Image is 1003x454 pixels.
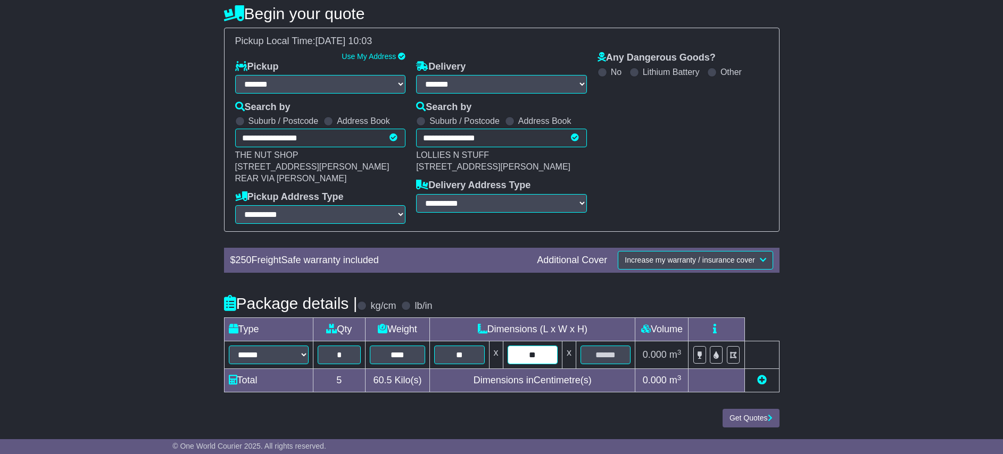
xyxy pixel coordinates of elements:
label: No [611,67,621,77]
label: Search by [416,102,471,113]
span: © One World Courier 2025. All rights reserved. [172,442,326,450]
span: [DATE] 10:03 [316,36,372,46]
td: Dimensions in Centimetre(s) [430,369,635,392]
span: 0.000 [643,349,667,360]
td: Kilo(s) [366,369,430,392]
span: m [669,375,682,385]
label: Delivery [416,61,466,73]
td: Type [224,318,313,341]
span: THE NUT SHOP [235,150,299,159]
h4: Begin your quote [224,5,780,22]
span: 0.000 [643,375,667,385]
h4: Package details | [224,295,358,312]
td: x [489,341,503,369]
a: Add new item [757,375,767,385]
td: Total [224,369,313,392]
span: m [669,349,682,360]
td: Qty [313,318,366,341]
sup: 3 [677,374,682,382]
div: Pickup Local Time: [230,36,774,47]
td: 5 [313,369,366,392]
td: x [562,341,576,369]
span: 60.5 [373,375,392,385]
label: Lithium Battery [643,67,700,77]
label: lb/in [415,300,432,312]
label: Delivery Address Type [416,180,530,191]
label: Search by [235,102,291,113]
span: Increase my warranty / insurance cover [625,256,755,264]
span: [STREET_ADDRESS][PERSON_NAME] [416,162,570,171]
div: $ FreightSafe warranty included [225,255,532,266]
label: Pickup [235,61,279,73]
label: Address Book [518,116,571,126]
label: Address Book [337,116,390,126]
span: 250 [236,255,252,265]
span: [STREET_ADDRESS][PERSON_NAME] [235,162,389,171]
label: Any Dangerous Goods? [598,52,716,64]
label: Suburb / Postcode [248,116,319,126]
td: Weight [366,318,430,341]
label: kg/cm [370,300,396,312]
button: Increase my warranty / insurance cover [618,251,773,270]
a: Use My Address [342,52,396,61]
button: Get Quotes [723,409,780,427]
span: REAR VIA [PERSON_NAME] [235,174,347,183]
label: Pickup Address Type [235,191,344,203]
div: Additional Cover [532,255,612,266]
td: Dimensions (L x W x H) [430,318,635,341]
span: LOLLIES N STUFF [416,150,489,159]
sup: 3 [677,348,682,356]
label: Suburb / Postcode [429,116,500,126]
label: Other [720,67,742,77]
td: Volume [635,318,689,341]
